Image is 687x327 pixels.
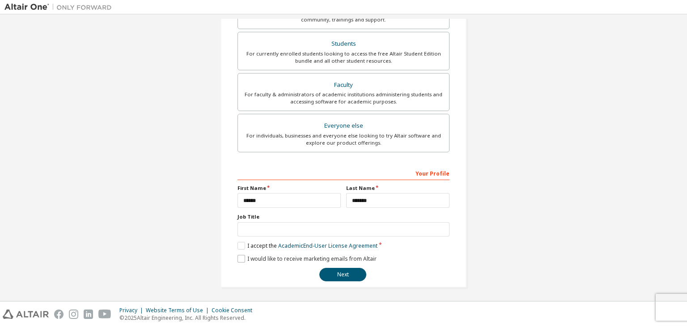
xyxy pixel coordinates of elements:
label: I accept the [237,242,377,250]
div: Faculty [243,79,444,91]
div: Your Profile [237,166,450,180]
button: Next [319,268,366,281]
div: Privacy [119,307,146,314]
label: Job Title [237,213,450,220]
div: For individuals, businesses and everyone else looking to try Altair software and explore our prod... [243,132,444,146]
img: Altair One [4,3,116,12]
img: linkedin.svg [84,310,93,319]
p: © 2025 Altair Engineering, Inc. All Rights Reserved. [119,314,258,322]
div: Students [243,38,444,50]
label: First Name [237,185,341,192]
img: facebook.svg [54,310,64,319]
div: Everyone else [243,120,444,132]
div: Website Terms of Use [146,307,212,314]
img: altair_logo.svg [3,310,49,319]
img: instagram.svg [69,310,78,319]
label: I would like to receive marketing emails from Altair [237,255,377,262]
a: Academic End-User License Agreement [278,242,377,250]
div: For faculty & administrators of academic institutions administering students and accessing softwa... [243,91,444,105]
label: Last Name [346,185,450,192]
div: Cookie Consent [212,307,258,314]
div: For currently enrolled students looking to access the free Altair Student Edition bundle and all ... [243,50,444,65]
img: youtube.svg [98,310,111,319]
